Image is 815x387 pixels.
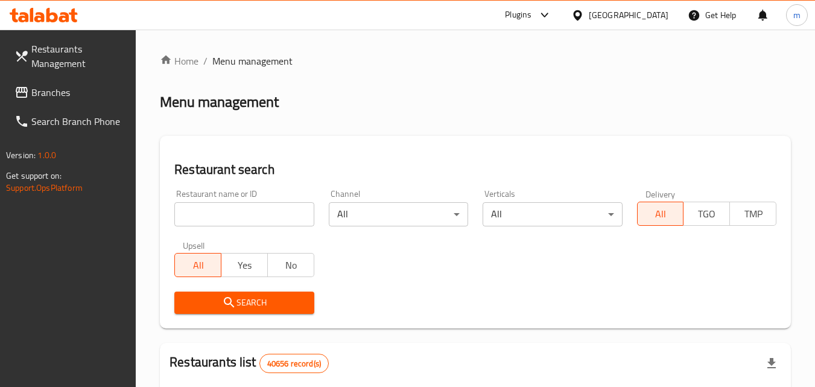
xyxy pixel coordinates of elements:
a: Support.OpsPlatform [6,180,83,196]
span: TMP [735,205,772,223]
label: Upsell [183,241,205,249]
span: Get support on: [6,168,62,184]
nav: breadcrumb [160,54,791,68]
span: Version: [6,147,36,163]
div: All [483,202,622,226]
span: Yes [226,257,263,274]
button: All [174,253,221,277]
h2: Menu management [160,92,279,112]
a: Home [160,54,198,68]
div: All [329,202,468,226]
button: Yes [221,253,268,277]
a: Restaurants Management [5,34,136,78]
span: TGO [688,205,725,223]
button: TMP [729,202,776,226]
button: TGO [683,202,730,226]
span: Search Branch Phone [31,114,127,129]
button: All [637,202,684,226]
span: Branches [31,85,127,100]
div: Export file [757,349,786,378]
span: Menu management [212,54,293,68]
span: 1.0.0 [37,147,56,163]
label: Delivery [645,190,676,198]
button: Search [174,292,314,314]
div: [GEOGRAPHIC_DATA] [589,8,668,22]
li: / [203,54,208,68]
div: Total records count [259,354,329,373]
h2: Restaurants list [170,353,329,373]
span: All [642,205,679,223]
button: No [267,253,314,277]
span: m [793,8,801,22]
div: Plugins [505,8,531,22]
span: Restaurants Management [31,42,127,71]
span: Search [184,295,304,310]
a: Branches [5,78,136,107]
input: Search for restaurant name or ID.. [174,202,314,226]
span: 40656 record(s) [260,358,328,369]
span: No [273,257,309,274]
a: Search Branch Phone [5,107,136,136]
span: All [180,257,217,274]
h2: Restaurant search [174,161,776,179]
